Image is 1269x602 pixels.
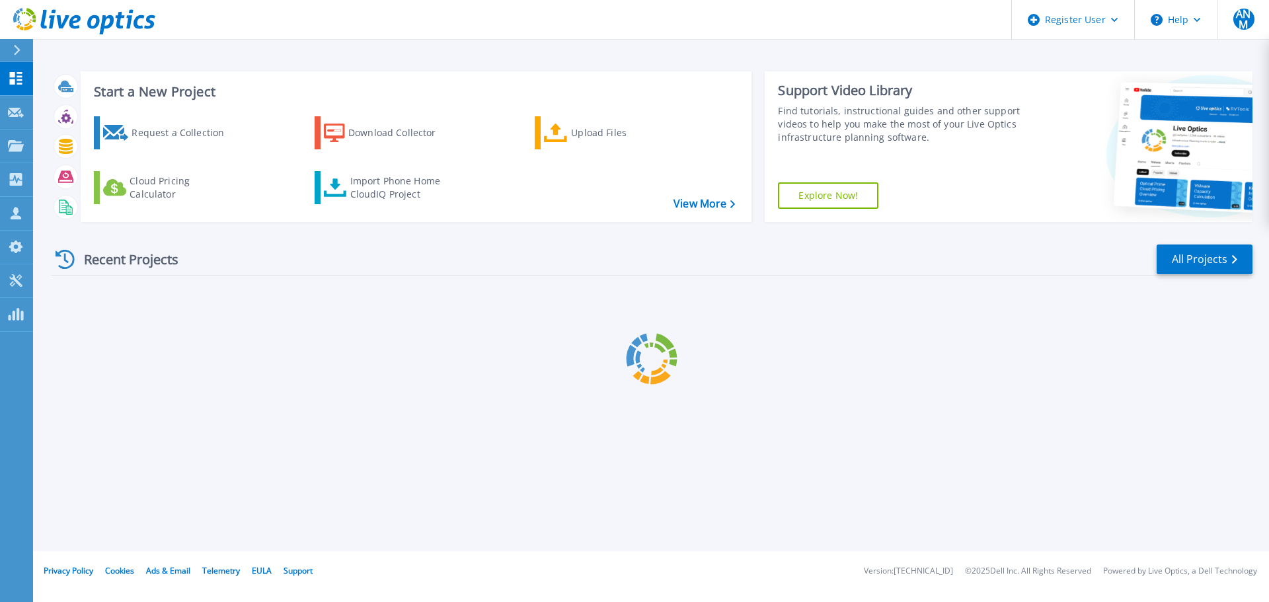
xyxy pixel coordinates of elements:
li: Version: [TECHNICAL_ID] [864,567,953,576]
div: Recent Projects [51,243,196,276]
a: Cloud Pricing Calculator [94,171,241,204]
a: Explore Now! [778,182,878,209]
div: Request a Collection [132,120,237,146]
div: Upload Files [571,120,677,146]
a: Request a Collection [94,116,241,149]
a: Cookies [105,565,134,576]
span: ANM [1233,9,1254,30]
div: Cloud Pricing Calculator [130,174,235,201]
a: View More [673,198,735,210]
a: All Projects [1157,245,1252,274]
div: Find tutorials, instructional guides and other support videos to help you make the most of your L... [778,104,1026,144]
div: Support Video Library [778,82,1026,99]
a: Ads & Email [146,565,190,576]
a: Upload Files [535,116,682,149]
h3: Start a New Project [94,85,735,99]
li: Powered by Live Optics, a Dell Technology [1103,567,1257,576]
div: Download Collector [348,120,454,146]
a: Telemetry [202,565,240,576]
a: EULA [252,565,272,576]
li: © 2025 Dell Inc. All Rights Reserved [965,567,1091,576]
div: Import Phone Home CloudIQ Project [350,174,453,201]
a: Download Collector [315,116,462,149]
a: Support [284,565,313,576]
a: Privacy Policy [44,565,93,576]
